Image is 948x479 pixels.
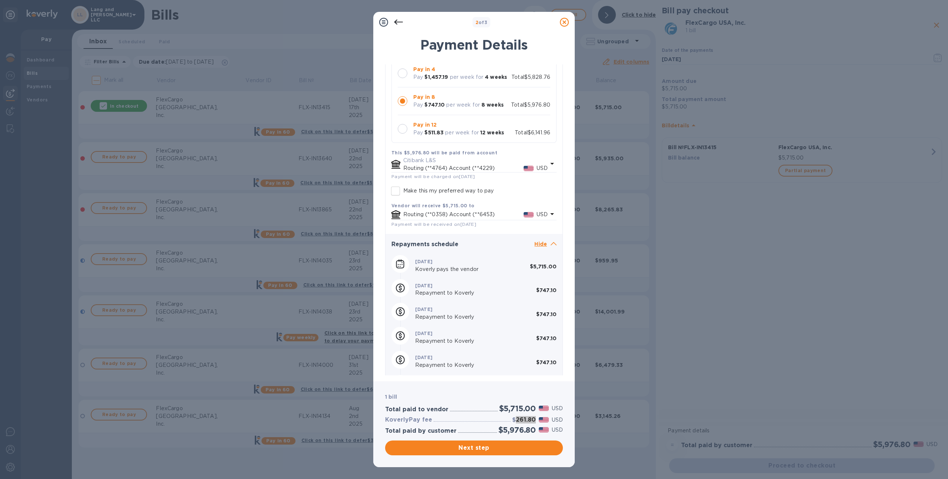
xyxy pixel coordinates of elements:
h3: Repayments schedule [391,241,534,248]
p: per week for [450,73,484,81]
button: Next step [385,441,563,455]
span: Payment will be received on [DATE] [391,221,476,227]
span: Payment will be charged on [DATE] [391,174,475,179]
p: Routing (**0358) Account (**6453) [403,211,524,218]
b: [DATE] [415,283,433,288]
h2: $5,715.00 [499,404,536,413]
b: $5,715.00 [530,264,557,269]
h3: Total paid to vendor [385,406,448,413]
p: Citibank L&S [403,157,548,164]
p: USD [537,164,548,172]
p: USD [552,416,563,424]
p: Make this my preferred way to pay [403,187,494,195]
b: $747.10 [536,287,557,293]
p: Pay [413,129,423,137]
p: Hide [534,240,557,249]
h3: Total paid by customer [385,428,457,435]
h3: KoverlyPay fee [385,416,432,423]
p: Total $5,976.80 [511,101,550,109]
b: of 3 [475,20,488,25]
p: Total $6,141.96 [515,129,550,137]
b: $747.10 [536,311,557,317]
b: $511.83 [424,130,444,135]
b: $1,457.19 [424,74,448,80]
b: This $5,976.80 will be paid from account [391,150,497,155]
b: 8 weeks [481,102,504,108]
img: USD [524,166,534,171]
img: USD [539,406,549,411]
h1: Payment Details [385,37,563,53]
b: 1 bill [385,394,397,400]
b: $747.10 [536,359,557,365]
h3: $261.80 [512,416,536,423]
img: USD [524,212,534,217]
h2: $5,976.80 [498,425,536,435]
p: Pay [413,101,423,109]
p: per week for [445,129,479,137]
p: Repayment to Koverly [415,361,523,369]
img: USD [539,427,549,432]
b: 12 weeks [480,130,504,135]
p: Total $5,828.76 [511,73,550,81]
p: Routing (**4764) Account (**4229) [403,164,524,172]
p: USD [552,426,563,434]
b: Vendor will receive $5,715.00 to [391,203,475,208]
p: USD [537,211,548,218]
b: [DATE] [415,307,433,312]
p: Repayment to Koverly [415,337,523,345]
img: USD [539,417,549,422]
b: [DATE] [415,355,433,360]
p: Repayment to Koverly [415,313,523,321]
b: [DATE] [415,259,433,264]
b: 4 weeks [485,74,507,80]
p: Pay [413,73,423,81]
p: per week for [446,101,480,109]
b: Pay in 4 [413,66,435,72]
b: Pay in 12 [413,122,437,128]
span: 2 [475,20,478,25]
b: Pay in 8 [413,94,435,100]
b: $747.10 [424,102,445,108]
b: $747.10 [536,335,557,341]
p: Repayment to Koverly [415,289,523,297]
p: USD [552,405,563,412]
b: [DATE] [415,331,433,336]
p: Koverly pays the vendor [415,265,523,273]
span: Next step [391,443,557,452]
